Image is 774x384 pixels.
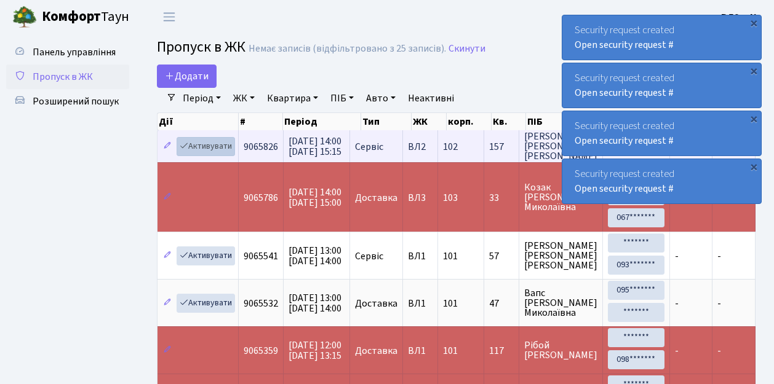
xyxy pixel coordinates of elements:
[177,246,235,265] a: Активувати
[177,137,235,156] a: Активувати
[675,249,679,263] span: -
[325,88,359,109] a: ПІБ
[289,291,341,315] span: [DATE] 13:00 [DATE] 14:00
[355,251,383,261] span: Сервіс
[158,113,239,130] th: Дії
[33,70,93,84] span: Пропуск в ЖК
[526,113,610,130] th: ПІБ
[443,344,458,358] span: 101
[492,113,526,130] th: Кв.
[228,88,260,109] a: ЖК
[489,193,514,203] span: 33
[249,43,446,55] div: Немає записів (відфільтровано з 25 записів).
[524,340,597,360] span: Рібой [PERSON_NAME]
[408,142,433,152] span: ВЛ2
[524,288,597,318] span: Вапс [PERSON_NAME] Миколаївна
[408,251,433,261] span: ВЛ1
[355,142,383,152] span: Сервіс
[403,88,459,109] a: Неактивні
[524,241,597,270] span: [PERSON_NAME] [PERSON_NAME] [PERSON_NAME]
[157,65,217,88] a: Додати
[289,244,341,268] span: [DATE] 13:00 [DATE] 14:00
[244,191,278,205] span: 9065786
[717,344,721,358] span: -
[355,346,397,356] span: Доставка
[12,5,37,29] img: logo.png
[42,7,101,26] b: Комфорт
[575,134,674,147] a: Open security request #
[244,140,278,154] span: 9065826
[489,346,514,356] span: 117
[355,299,397,308] span: Доставка
[575,182,674,195] a: Open security request #
[361,88,401,109] a: Авто
[489,251,514,261] span: 57
[289,135,341,159] span: [DATE] 14:00 [DATE] 15:15
[6,65,129,89] a: Пропуск в ЖК
[489,142,514,152] span: 157
[675,297,679,310] span: -
[355,193,397,203] span: Доставка
[42,7,129,28] span: Таун
[33,45,116,59] span: Панель управління
[289,186,341,210] span: [DATE] 14:00 [DATE] 15:00
[449,43,485,55] a: Скинути
[721,10,759,24] b: ВЛ2 -. К.
[575,38,674,52] a: Open security request #
[748,65,760,77] div: ×
[165,69,209,83] span: Додати
[443,140,458,154] span: 102
[244,249,278,263] span: 9065541
[675,344,679,358] span: -
[408,299,433,308] span: ВЛ1
[721,10,759,25] a: ВЛ2 -. К.
[361,113,412,130] th: Тип
[408,193,433,203] span: ВЛ3
[717,249,721,263] span: -
[562,63,761,108] div: Security request created
[289,339,341,362] span: [DATE] 12:00 [DATE] 13:15
[562,159,761,203] div: Security request created
[562,111,761,155] div: Security request created
[262,88,323,109] a: Квартира
[33,95,119,108] span: Розширений пошук
[239,113,283,130] th: #
[443,249,458,263] span: 101
[154,7,185,27] button: Переключити навігацію
[575,86,674,100] a: Open security request #
[244,344,278,358] span: 9065359
[178,88,226,109] a: Період
[489,299,514,308] span: 47
[748,160,760,173] div: ×
[283,113,361,130] th: Період
[6,40,129,65] a: Панель управління
[157,36,245,58] span: Пропуск в ЖК
[447,113,492,130] th: корп.
[6,89,129,114] a: Розширений пошук
[412,113,447,130] th: ЖК
[748,17,760,29] div: ×
[443,191,458,205] span: 103
[748,112,760,125] div: ×
[443,297,458,310] span: 101
[524,131,597,161] span: [PERSON_NAME] [PERSON_NAME] [PERSON_NAME]
[408,346,433,356] span: ВЛ1
[717,297,721,310] span: -
[524,182,597,212] span: Козак [PERSON_NAME] Миколаївна
[244,297,278,310] span: 9065532
[562,15,761,60] div: Security request created
[177,294,235,313] a: Активувати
